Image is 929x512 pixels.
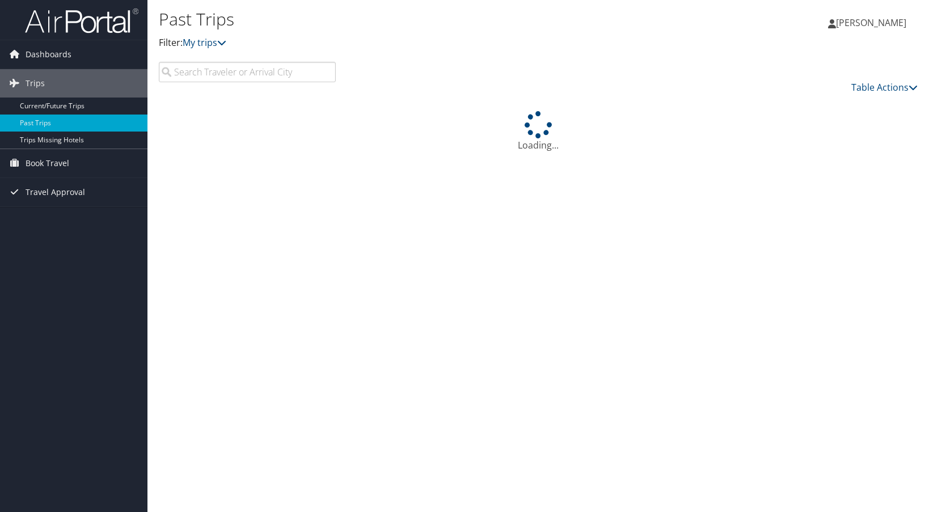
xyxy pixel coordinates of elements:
a: Table Actions [851,81,918,94]
span: Book Travel [26,149,69,177]
h1: Past Trips [159,7,665,31]
span: Dashboards [26,40,71,69]
input: Search Traveler or Arrival City [159,62,336,82]
div: Loading... [159,111,918,152]
span: Trips [26,69,45,98]
a: [PERSON_NAME] [828,6,918,40]
p: Filter: [159,36,665,50]
img: airportal-logo.png [25,7,138,34]
span: [PERSON_NAME] [836,16,906,29]
a: My trips [183,36,226,49]
span: Travel Approval [26,178,85,206]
